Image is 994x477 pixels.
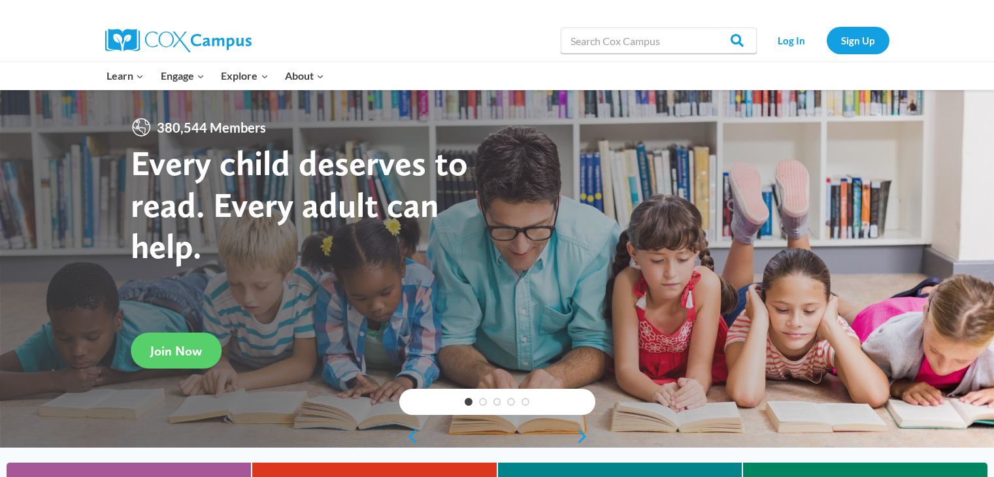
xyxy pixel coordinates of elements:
[399,429,419,444] a: previous
[465,398,472,406] a: 1
[763,27,889,54] nav: Secondary Navigation
[507,398,515,406] a: 4
[131,333,222,369] a: Join Now
[99,62,333,90] nav: Primary Navigation
[105,29,252,52] img: Cox Campus
[221,67,268,84] span: Explore
[493,398,501,406] a: 3
[479,398,487,406] a: 2
[763,27,820,54] a: Log In
[131,142,468,267] strong: Every child deserves to read. Every adult can help.
[152,117,271,138] span: 380,544 Members
[285,67,324,84] span: About
[161,67,205,84] span: Engage
[827,27,889,54] a: Sign Up
[399,423,595,450] div: content slider buttons
[150,343,202,359] span: Join Now
[522,398,529,406] a: 5
[561,27,757,54] input: Search Cox Campus
[107,67,144,84] span: Learn
[576,429,595,444] a: next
